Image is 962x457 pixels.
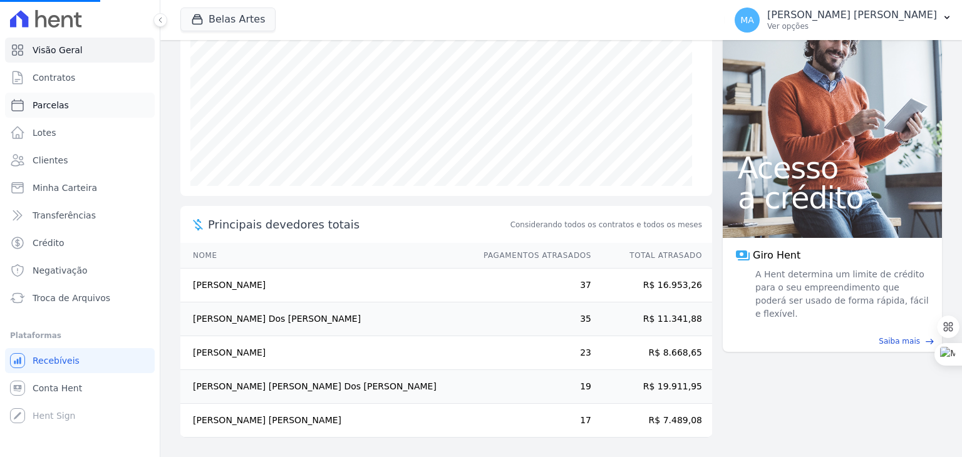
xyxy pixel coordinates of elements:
a: Crédito [5,230,155,255]
span: Principais devedores totais [208,216,508,233]
td: R$ 8.668,65 [592,336,712,370]
td: [PERSON_NAME] [PERSON_NAME] [180,404,472,438]
span: Recebíveis [33,354,80,367]
td: 37 [472,269,592,302]
span: Acesso [738,153,927,183]
a: Troca de Arquivos [5,285,155,311]
a: Conta Hent [5,376,155,401]
a: Lotes [5,120,155,145]
a: Recebíveis [5,348,155,373]
span: east [925,337,934,346]
span: Troca de Arquivos [33,292,110,304]
td: 19 [472,370,592,404]
a: Clientes [5,148,155,173]
span: a crédito [738,183,927,213]
span: MA [740,16,754,24]
th: Pagamentos Atrasados [472,243,592,269]
td: R$ 16.953,26 [592,269,712,302]
p: [PERSON_NAME] [PERSON_NAME] [767,9,937,21]
a: Contratos [5,65,155,90]
span: Considerando todos os contratos e todos os meses [510,219,702,230]
th: Total Atrasado [592,243,712,269]
td: R$ 19.911,95 [592,370,712,404]
button: MA [PERSON_NAME] [PERSON_NAME] Ver opções [725,3,962,38]
td: [PERSON_NAME] [PERSON_NAME] Dos [PERSON_NAME] [180,370,472,404]
td: 23 [472,336,592,370]
td: R$ 7.489,08 [592,404,712,438]
div: Plataformas [10,328,150,343]
span: Transferências [33,209,96,222]
span: Saiba mais [879,336,920,347]
span: Parcelas [33,99,69,111]
a: Saiba mais east [730,336,934,347]
td: 35 [472,302,592,336]
span: Crédito [33,237,65,249]
p: Ver opções [767,21,937,31]
td: [PERSON_NAME] [180,336,472,370]
span: Conta Hent [33,382,82,394]
td: [PERSON_NAME] Dos [PERSON_NAME] [180,302,472,336]
td: R$ 11.341,88 [592,302,712,336]
span: Clientes [33,154,68,167]
th: Nome [180,243,472,269]
a: Parcelas [5,93,155,118]
span: Lotes [33,126,56,139]
span: Minha Carteira [33,182,97,194]
span: Giro Hent [753,248,800,263]
td: 17 [472,404,592,438]
a: Minha Carteira [5,175,155,200]
span: Contratos [33,71,75,84]
a: Negativação [5,258,155,283]
td: [PERSON_NAME] [180,269,472,302]
a: Transferências [5,203,155,228]
button: Belas Artes [180,8,276,31]
span: A Hent determina um limite de crédito para o seu empreendimento que poderá ser usado de forma ráp... [753,268,929,321]
a: Visão Geral [5,38,155,63]
span: Negativação [33,264,88,277]
span: Visão Geral [33,44,83,56]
